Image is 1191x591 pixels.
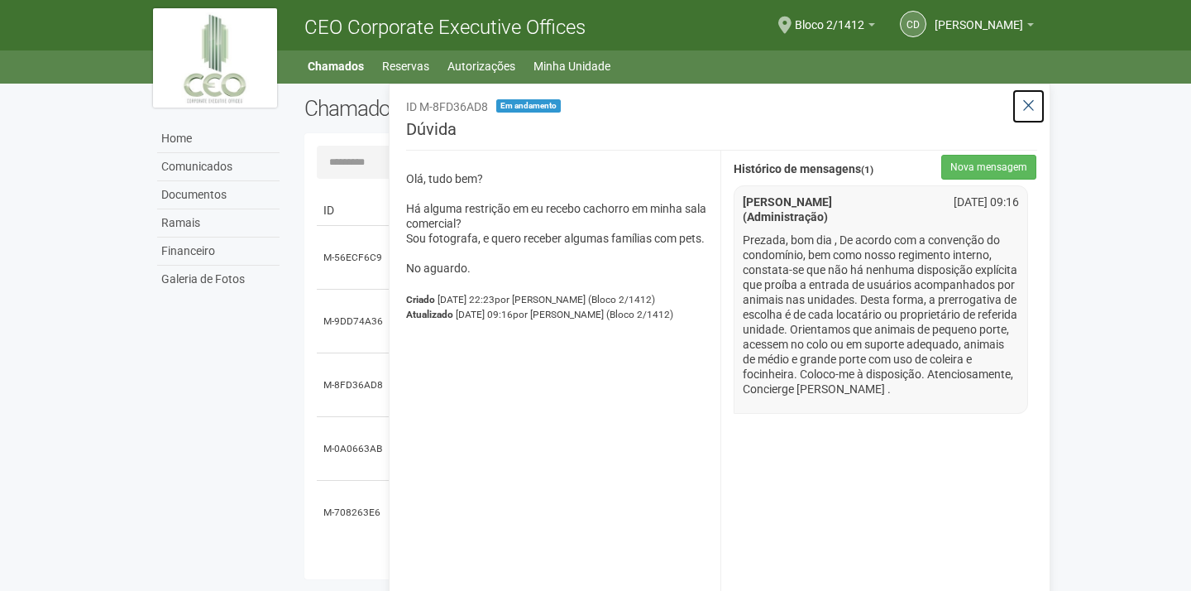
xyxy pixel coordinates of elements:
[456,309,673,320] span: [DATE] 09:16
[931,195,1031,209] div: [DATE] 09:16
[153,8,277,108] img: logo.jpg
[157,181,280,209] a: Documentos
[157,209,280,238] a: Ramais
[406,100,488,113] span: ID M-8FD36AD8
[317,195,391,226] td: ID
[317,226,391,290] td: M-56ECF6C9
[861,164,873,175] span: (1)
[533,55,610,78] a: Minha Unidade
[304,16,586,39] span: CEO Corporate Executive Offices
[743,233,1019,396] p: Prezada, bom dia , De acordo com a convenção do condomínio, bem como nosso regimento interno, con...
[795,2,864,31] span: Bloco 2/1412
[495,294,655,305] span: por [PERSON_NAME] (Bloco 2/1412)
[496,99,561,113] span: Em andamento
[317,417,391,481] td: M-0A0663AB
[157,266,280,293] a: Galeria de Fotos
[513,309,673,320] span: por [PERSON_NAME] (Bloco 2/1412)
[317,353,391,417] td: M-8FD36AD8
[447,55,515,78] a: Autorizações
[157,238,280,266] a: Financeiro
[317,481,391,545] td: M-708263E6
[795,21,875,34] a: Bloco 2/1412
[308,55,364,78] a: Chamados
[438,294,655,305] span: [DATE] 22:23
[941,155,1036,180] button: Nova mensagem
[935,2,1023,31] span: CLARA DE SOUZA PARENTE
[406,171,709,276] p: Olá, tudo bem? Há alguma restrição em eu recebo cachorro em minha sala comercial? Sou fotografa, ...
[304,96,595,121] h2: Chamados
[157,153,280,181] a: Comunicados
[406,309,453,320] strong: Atualizado
[935,21,1034,34] a: [PERSON_NAME]
[406,294,435,305] strong: Criado
[900,11,926,37] a: CD
[157,125,280,153] a: Home
[317,290,391,353] td: M-9DD74A36
[382,55,429,78] a: Reservas
[734,163,873,176] strong: Histórico de mensagens
[406,121,1037,151] h3: Dúvida
[743,195,832,223] strong: [PERSON_NAME] (Administração)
